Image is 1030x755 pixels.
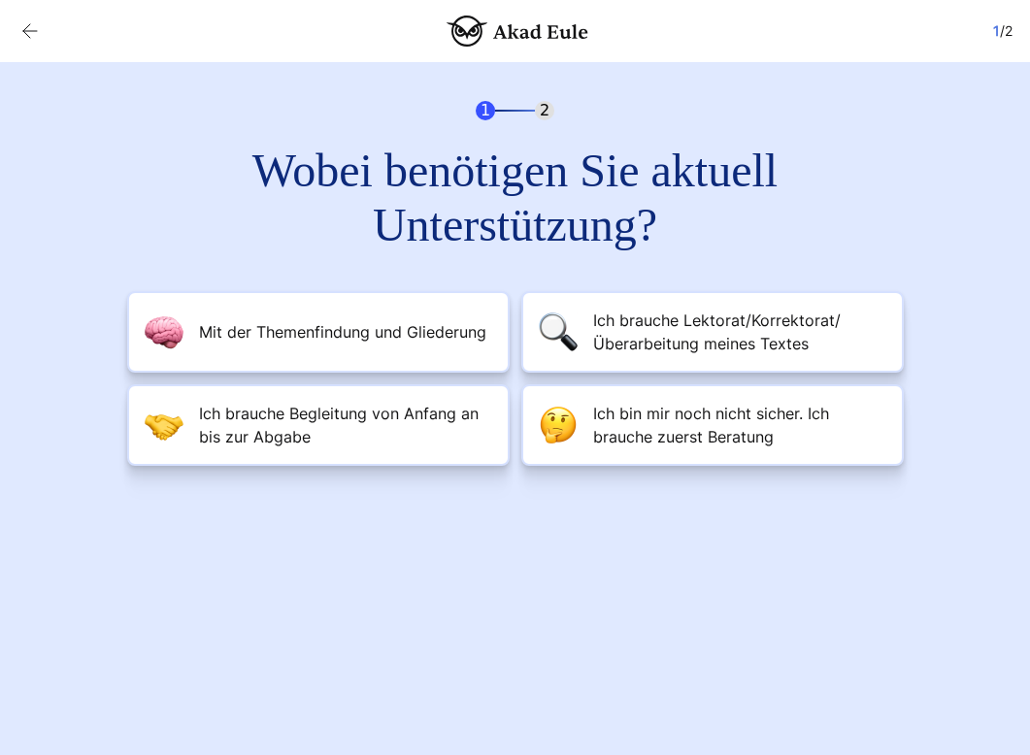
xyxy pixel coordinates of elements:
span: 1 [476,101,495,120]
span: Ich brauche Lektorat/Korrektorat/Überarbeitung meines Textes [593,309,886,355]
div: / [993,19,1013,43]
h2: Wobei benötigen Sie aktuell Unterstützung? [166,144,865,252]
span: 2 [1005,22,1013,39]
span: Mit der Themenfindung und Gliederung [199,320,486,344]
span: Ich bin mir noch nicht sicher. Ich brauche zuerst Beratung [593,402,886,448]
span: 2 [535,101,554,120]
img: logo [447,16,588,47]
span: 1 [993,22,1000,39]
span: Ich brauche Begleitung von Anfang an bis zur Abgabe [199,402,492,448]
